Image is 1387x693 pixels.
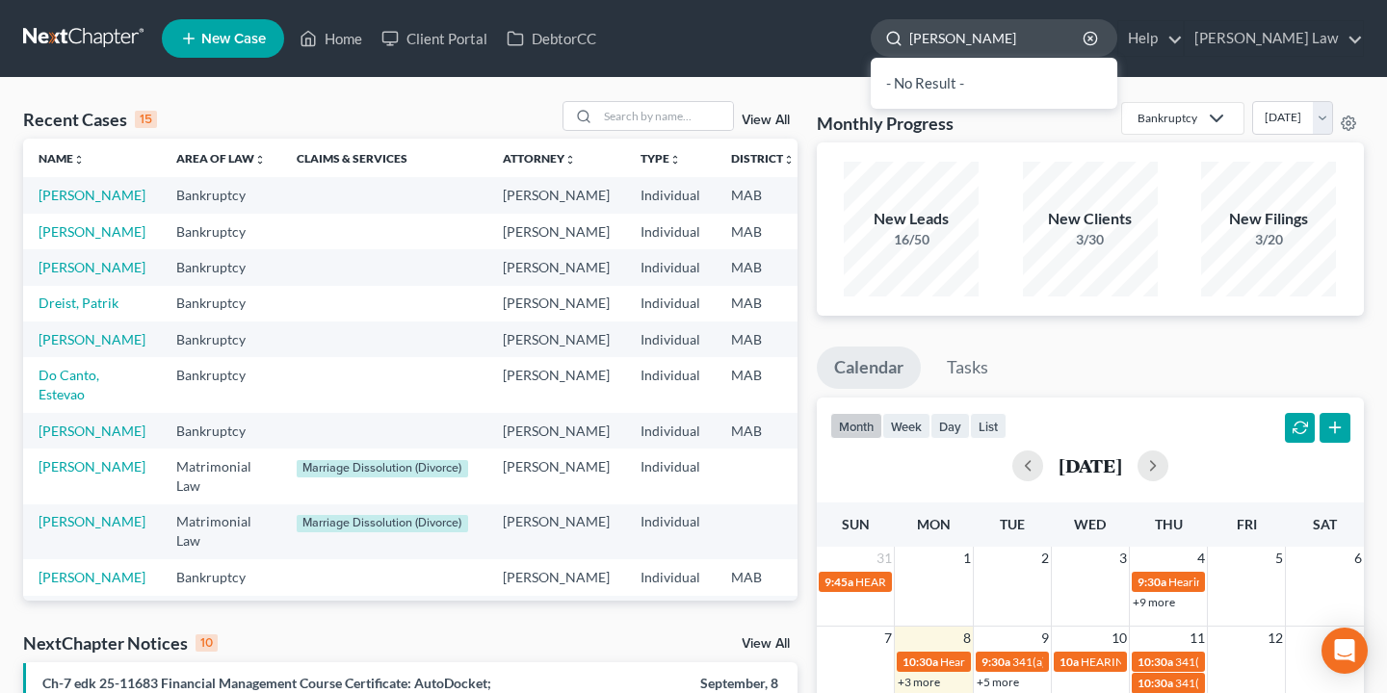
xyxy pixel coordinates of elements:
[1012,654,1198,669] span: 341(a) meeting for [PERSON_NAME]
[297,460,468,477] div: Marriage Dissolution (Divorce)
[487,177,625,213] td: [PERSON_NAME]
[1060,654,1079,669] span: 10a
[898,675,940,689] a: +3 more
[39,295,118,311] a: Dreist, Patrik
[39,187,145,203] a: [PERSON_NAME]
[882,413,930,439] button: week
[1237,516,1257,532] span: Fri
[903,654,938,669] span: 10:30a
[23,631,218,654] div: NextChapter Notices
[625,214,716,249] td: Individual
[716,249,810,285] td: MAB
[625,177,716,213] td: Individual
[161,504,281,559] td: Matrimonial Law
[487,214,625,249] td: [PERSON_NAME]
[487,559,625,595] td: [PERSON_NAME]
[716,559,810,595] td: MAB
[161,286,281,321] td: Bankruptcy
[817,112,954,135] h3: Monthly Progress
[487,596,625,631] td: [PERSON_NAME]
[817,346,921,389] a: Calendar
[1322,628,1368,674] div: Open Intercom Messenger
[281,139,487,177] th: Claims & Services
[961,627,973,650] span: 8
[1039,627,1051,650] span: 9
[161,249,281,285] td: Bankruptcy
[39,423,145,439] a: [PERSON_NAME]
[742,114,790,127] a: View All
[844,230,979,249] div: 16/50
[254,154,266,166] i: unfold_more
[487,449,625,503] td: [PERSON_NAME]
[929,346,1006,389] a: Tasks
[487,413,625,449] td: [PERSON_NAME]
[1081,654,1243,669] span: HEARING for [PERSON_NAME]
[783,154,795,166] i: unfold_more
[716,214,810,249] td: MAB
[917,516,951,532] span: Mon
[1059,455,1122,475] h2: [DATE]
[39,458,145,475] a: [PERSON_NAME]
[716,357,810,412] td: MAB
[625,559,716,595] td: Individual
[1175,676,1361,690] span: 341(a) meeting for [PERSON_NAME]
[39,331,145,347] a: [PERSON_NAME]
[1138,654,1173,669] span: 10:30a
[1201,230,1336,249] div: 3/20
[176,151,266,166] a: Area of Lawunfold_more
[855,575,1099,589] span: HEARING IS CONTINUED for [PERSON_NAME]
[161,559,281,595] td: Bankruptcy
[625,249,716,285] td: Individual
[1023,230,1158,249] div: 3/30
[842,516,870,532] span: Sun
[23,108,157,131] div: Recent Cases
[1185,21,1363,56] a: [PERSON_NAME] Law
[161,321,281,357] td: Bankruptcy
[73,154,85,166] i: unfold_more
[875,547,894,570] span: 31
[487,286,625,321] td: [PERSON_NAME]
[716,177,810,213] td: MAB
[161,177,281,213] td: Bankruptcy
[39,513,145,529] a: [PERSON_NAME]
[161,596,281,631] td: Bankruptcy
[39,259,145,275] a: [PERSON_NAME]
[625,357,716,412] td: Individual
[961,547,973,570] span: 1
[625,504,716,559] td: Individual
[716,286,810,321] td: MAB
[909,20,1086,56] input: Search by name...
[503,151,576,166] a: Attorneyunfold_more
[1110,627,1129,650] span: 10
[625,596,716,631] td: Individual
[1117,547,1129,570] span: 3
[39,367,99,402] a: Do Canto, Estevao
[1345,627,1364,650] span: 13
[487,357,625,412] td: [PERSON_NAME]
[981,654,1010,669] span: 9:30a
[1138,110,1197,126] div: Bankruptcy
[930,413,970,439] button: day
[487,504,625,559] td: [PERSON_NAME]
[844,208,979,230] div: New Leads
[290,21,372,56] a: Home
[297,515,468,532] div: Marriage Dissolution (Divorce)
[1195,547,1207,570] span: 4
[39,223,145,240] a: [PERSON_NAME]
[1039,547,1051,570] span: 2
[1175,654,1361,669] span: 341(a) meeting for [PERSON_NAME]
[39,569,145,585] a: [PERSON_NAME]
[625,286,716,321] td: Individual
[1266,627,1285,650] span: 12
[625,413,716,449] td: Individual
[641,151,681,166] a: Typeunfold_more
[135,111,157,128] div: 15
[196,634,218,652] div: 10
[1000,516,1025,532] span: Tue
[625,449,716,503] td: Individual
[1201,208,1336,230] div: New Filings
[1118,21,1183,56] a: Help
[830,413,882,439] button: month
[1138,575,1166,589] span: 9:30a
[871,58,1117,109] div: - No Result -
